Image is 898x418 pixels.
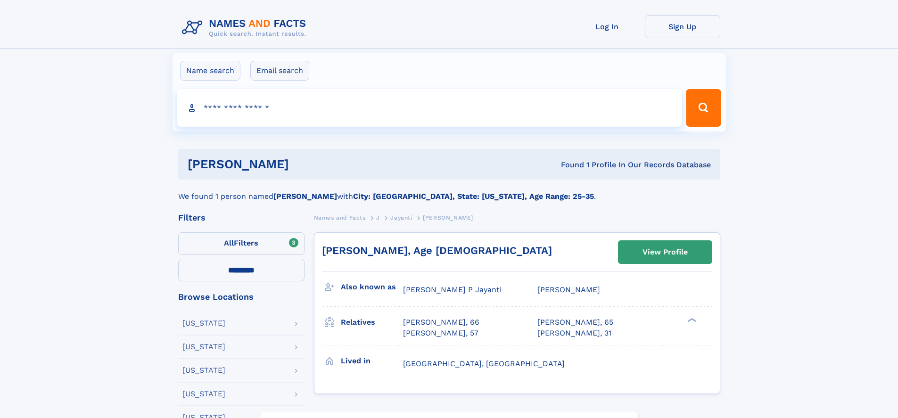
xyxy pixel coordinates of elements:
[178,213,305,222] div: Filters
[425,160,711,170] div: Found 1 Profile In Our Records Database
[403,317,479,328] a: [PERSON_NAME], 66
[569,15,645,38] a: Log In
[686,89,721,127] button: Search Button
[685,317,697,323] div: ❯
[403,359,565,368] span: [GEOGRAPHIC_DATA], [GEOGRAPHIC_DATA]
[403,328,478,338] a: [PERSON_NAME], 57
[390,214,412,221] span: Jayanti
[341,279,403,295] h3: Also known as
[643,241,688,263] div: View Profile
[390,212,412,223] a: Jayanti
[250,61,309,81] label: Email search
[537,317,613,328] a: [PERSON_NAME], 65
[322,245,552,256] a: [PERSON_NAME], Age [DEMOGRAPHIC_DATA]
[341,353,403,369] h3: Lived in
[341,314,403,330] h3: Relatives
[423,214,473,221] span: [PERSON_NAME]
[618,241,712,263] a: View Profile
[353,192,594,201] b: City: [GEOGRAPHIC_DATA], State: [US_STATE], Age Range: 25-35
[537,328,611,338] a: [PERSON_NAME], 31
[182,390,225,398] div: [US_STATE]
[177,89,682,127] input: search input
[180,61,240,81] label: Name search
[224,238,234,247] span: All
[403,285,502,294] span: [PERSON_NAME] P Jayanti
[178,232,305,255] label: Filters
[182,320,225,327] div: [US_STATE]
[314,212,366,223] a: Names and Facts
[376,212,380,223] a: J
[182,367,225,374] div: [US_STATE]
[182,343,225,351] div: [US_STATE]
[645,15,720,38] a: Sign Up
[178,293,305,301] div: Browse Locations
[376,214,380,221] span: J
[178,15,314,41] img: Logo Names and Facts
[188,158,425,170] h1: [PERSON_NAME]
[273,192,337,201] b: [PERSON_NAME]
[537,285,600,294] span: [PERSON_NAME]
[178,180,720,202] div: We found 1 person named with .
